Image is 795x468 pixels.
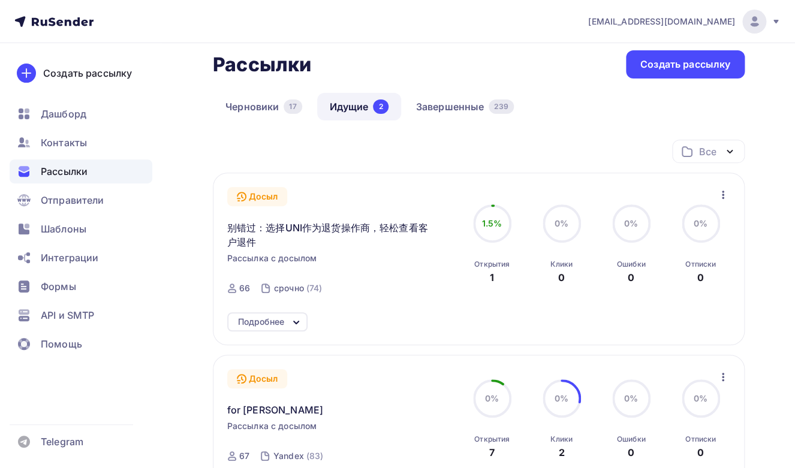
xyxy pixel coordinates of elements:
span: Рассылка с досылом [227,420,317,432]
div: 0 [697,270,704,285]
div: (74) [306,282,323,294]
span: 0% [694,393,707,403]
span: Рассылка с досылом [227,252,317,264]
div: Создать рассылку [43,66,132,80]
span: Шаблоны [41,222,86,236]
div: Клики [550,434,573,444]
span: 1.5% [482,218,502,228]
span: 0% [485,393,499,403]
div: 0 [628,270,634,285]
span: 0% [624,393,638,403]
div: Открытия [474,434,510,444]
span: Контакты [41,135,87,150]
span: API и SMTP [41,308,94,322]
a: Шаблоны [10,217,152,241]
a: Рассылки [10,159,152,183]
div: Отписки [685,259,716,269]
a: Контакты [10,131,152,155]
div: Создать рассылку [640,58,730,71]
div: 2 [373,99,388,114]
button: Все [672,140,745,163]
a: Идущие2 [317,93,401,120]
span: Интеграции [41,250,98,265]
a: Дашборд [10,102,152,126]
span: 0% [694,218,707,228]
a: Отправители [10,188,152,212]
div: срочно [274,282,304,294]
div: 0 [628,445,634,460]
a: срочно (74) [273,279,323,298]
div: Досыл [227,369,288,388]
div: 1 [490,270,494,285]
span: 0% [555,218,568,228]
div: 7 [489,445,495,460]
div: 67 [239,450,249,462]
span: Дашборд [41,107,86,121]
div: 0 [697,445,704,460]
div: Ошибки [617,434,646,444]
div: (83) [306,450,324,462]
div: Yandex [273,450,304,462]
span: Отправители [41,193,104,207]
div: 17 [284,99,302,114]
div: 66 [239,282,250,294]
div: 0 [558,270,565,285]
div: Подробнее [238,315,284,329]
div: 239 [489,99,513,114]
span: [EMAIL_ADDRESS][DOMAIN_NAME] [588,16,735,28]
div: Отписки [685,434,716,444]
div: Ошибки [617,259,646,269]
span: 别错过：选择UNI作为退货操作商，轻松查看客户退件 [227,221,433,249]
a: Yandex (83) [272,446,324,466]
span: 0% [624,218,638,228]
div: Досыл [227,187,288,206]
span: Рассылки [41,164,88,179]
span: Формы [41,279,76,294]
h2: Рассылки [213,53,311,77]
div: Открытия [474,259,510,269]
div: Клики [550,259,573,269]
a: Черновики17 [213,93,315,120]
div: 2 [558,445,564,460]
span: Telegram [41,434,83,449]
span: for [PERSON_NAME] [227,403,323,417]
a: Завершенные239 [403,93,526,120]
div: Все [699,144,716,159]
span: 0% [555,393,568,403]
a: Формы [10,274,152,298]
span: Помощь [41,337,82,351]
a: [EMAIL_ADDRESS][DOMAIN_NAME] [588,10,781,34]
